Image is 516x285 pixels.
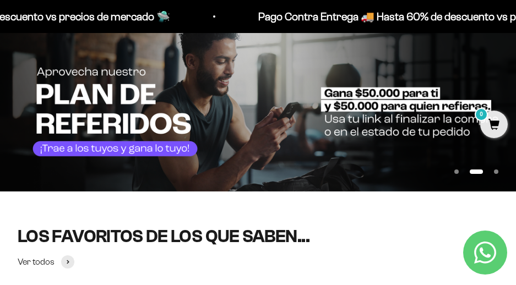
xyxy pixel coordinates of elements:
[480,119,508,131] a: 0
[18,227,309,246] split-lines: LOS FAVORITOS DE LOS QUE SABEN...
[18,255,74,269] a: Ver todos
[18,255,55,269] span: Ver todos
[475,108,488,121] mark: 0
